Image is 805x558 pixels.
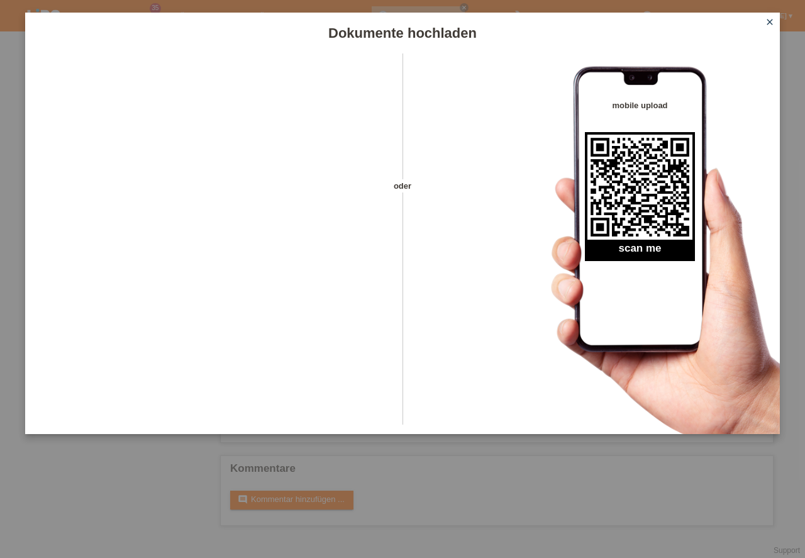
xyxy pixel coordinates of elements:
[762,16,778,30] a: close
[44,85,380,399] iframe: Upload
[585,101,695,110] h4: mobile upload
[25,25,780,41] h1: Dokumente hochladen
[585,242,695,261] h2: scan me
[380,179,425,193] span: oder
[765,17,775,27] i: close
